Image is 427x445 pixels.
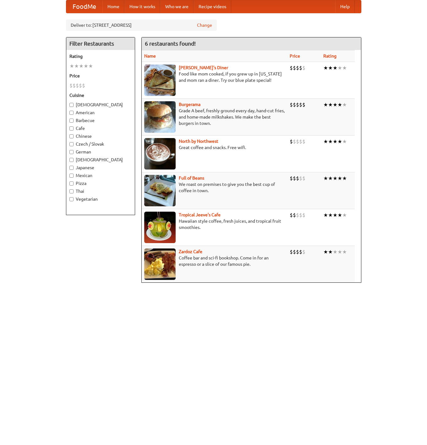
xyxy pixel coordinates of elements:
[144,175,176,206] img: beans.jpg
[69,117,132,124] label: Barbecue
[299,175,302,182] li: $
[79,63,84,70] li: ★
[302,138,305,145] li: $
[69,142,74,146] input: Czech / Slovak
[69,189,74,193] input: Thai
[328,101,333,108] li: ★
[69,92,132,98] h5: Cuisine
[342,175,347,182] li: ★
[69,197,74,201] input: Vegetarian
[296,101,299,108] li: $
[102,0,124,13] a: Home
[335,0,355,13] a: Help
[293,138,296,145] li: $
[69,150,74,154] input: German
[69,141,132,147] label: Czech / Slovak
[293,101,296,108] li: $
[333,138,337,145] li: ★
[144,64,176,96] img: sallys.jpg
[290,53,300,58] a: Price
[194,0,231,13] a: Recipe videos
[333,212,337,219] li: ★
[69,73,132,79] h5: Price
[144,181,285,194] p: We roast on premises to give you the best cup of coffee in town.
[290,64,293,71] li: $
[197,22,212,28] a: Change
[69,181,74,186] input: Pizza
[69,174,74,178] input: Mexican
[69,172,132,179] label: Mexican
[69,164,132,171] label: Japanese
[290,101,293,108] li: $
[342,138,347,145] li: ★
[296,138,299,145] li: $
[69,125,132,131] label: Cafe
[302,101,305,108] li: $
[66,0,102,13] a: FoodMe
[296,175,299,182] li: $
[69,102,132,108] label: [DEMOGRAPHIC_DATA]
[69,82,73,89] li: $
[328,64,333,71] li: ★
[337,175,342,182] li: ★
[328,248,333,255] li: ★
[333,101,337,108] li: ★
[333,64,337,71] li: ★
[69,126,74,131] input: Cafe
[323,101,328,108] li: ★
[124,0,160,13] a: How it works
[337,248,342,255] li: ★
[333,175,337,182] li: ★
[144,248,176,280] img: zardoz.jpg
[144,108,285,126] p: Grade A beef, freshly ground every day, hand-cut fries, and home-made milkshakes. We make the bes...
[69,133,132,139] label: Chinese
[323,248,328,255] li: ★
[144,101,176,133] img: burgerama.jpg
[337,138,342,145] li: ★
[323,212,328,219] li: ★
[179,249,202,254] a: Zardoz Cafe
[299,64,302,71] li: $
[337,64,342,71] li: ★
[74,63,79,70] li: ★
[144,71,285,83] p: Food like mom cooked, if you grew up in [US_STATE] and mom ran a diner. Try our blue plate special!
[328,175,333,182] li: ★
[69,63,74,70] li: ★
[179,175,204,181] b: Full of Beans
[145,41,196,47] ng-pluralize: 6 restaurants found!
[179,212,221,217] a: Tropical Jeeve's Cafe
[179,102,200,107] a: Burgerama
[323,175,328,182] li: ★
[69,180,132,186] label: Pizza
[69,188,132,194] label: Thai
[323,64,328,71] li: ★
[302,248,305,255] li: $
[302,175,305,182] li: $
[69,149,132,155] label: German
[69,196,132,202] label: Vegetarian
[144,53,156,58] a: Name
[296,212,299,219] li: $
[69,134,74,138] input: Chinese
[296,248,299,255] li: $
[69,109,132,116] label: American
[293,248,296,255] li: $
[79,82,82,89] li: $
[337,101,342,108] li: ★
[290,175,293,182] li: $
[290,138,293,145] li: $
[82,82,85,89] li: $
[144,255,285,267] p: Coffee bar and sci-fi bookshop. Come in for an espresso or a slice of our famous pie.
[179,139,218,144] a: North by Northwest
[144,144,285,151] p: Great coffee and snacks. Free wifi.
[290,212,293,219] li: $
[293,212,296,219] li: $
[88,63,93,70] li: ★
[84,63,88,70] li: ★
[76,82,79,89] li: $
[69,111,74,115] input: American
